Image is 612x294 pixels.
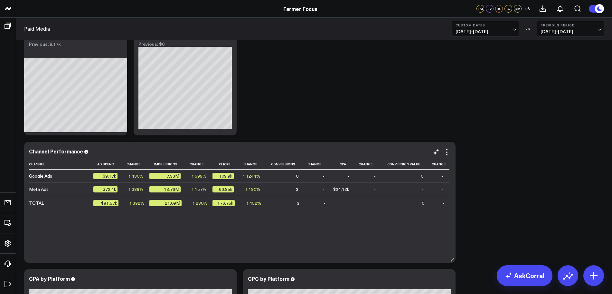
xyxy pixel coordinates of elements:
[29,159,93,170] th: Channel
[129,200,145,206] div: ↑ 392%
[138,42,232,47] div: Previous: $0
[323,173,325,179] div: -
[29,42,122,47] div: Previous: 8.17k
[486,5,494,13] div: EV
[138,28,177,40] div: $27.19k
[193,200,208,206] div: ↑ 230%
[149,173,181,179] div: 7.33M
[514,5,522,13] div: DM
[541,29,600,34] span: [DATE] - [DATE]
[192,173,207,179] div: ↑ 599%
[452,21,519,36] button: Custom Dates[DATE]-[DATE]
[374,173,376,179] div: -
[283,5,317,12] a: Farmer Focus
[422,186,423,192] div: -
[128,186,144,192] div: ↑ 388%
[330,159,355,170] th: Cpa
[29,275,70,282] div: CPA by Platform
[123,159,149,170] th: Change
[266,159,304,170] th: Conversions
[443,200,445,206] div: -
[296,186,298,192] div: 3
[248,275,289,282] div: CPC by Platform
[497,265,552,286] a: AskCorral
[149,200,182,206] div: 21.09M
[29,28,61,40] div: 109.9k
[93,173,118,179] div: $9.17k
[149,186,181,192] div: 13.76M
[537,21,604,36] button: Previous Period[DATE]-[DATE]
[524,6,530,11] span: + 6
[442,186,444,192] div: -
[429,159,449,170] th: Change
[421,173,423,179] div: 0
[212,200,234,206] div: 176.75k
[297,200,299,206] div: 3
[456,29,515,34] span: [DATE] - [DATE]
[504,5,512,13] div: JG
[523,5,531,13] button: +6
[212,173,233,179] div: 109.9k
[192,186,207,192] div: ↑ 157%
[240,159,266,170] th: Change
[355,159,381,170] th: Change
[476,5,484,13] div: LM
[93,159,123,170] th: Ad Spend
[245,186,260,192] div: ↑ 180%
[243,173,260,179] div: ↑ 1244%
[522,27,534,31] div: VS
[442,173,444,179] div: -
[456,23,515,27] b: Custom Dates
[93,200,118,206] div: $81.57k
[304,159,330,170] th: Change
[29,173,52,179] div: Google Ads
[324,200,325,206] div: -
[212,159,239,170] th: Clicks
[24,25,50,32] a: Paid Media
[296,173,298,179] div: 0
[93,186,118,192] div: $72.4k
[29,186,49,192] div: Meta Ads
[323,186,325,192] div: -
[128,173,144,179] div: ↑ 430%
[149,159,186,170] th: Impressions
[186,159,212,170] th: Change
[495,5,503,13] div: RG
[246,200,261,206] div: ↑ 452%
[212,186,233,192] div: 66.85k
[348,173,349,179] div: -
[374,186,376,192] div: -
[422,200,424,206] div: 0
[333,186,349,192] div: $24.12k
[29,200,44,206] div: TOTAL
[541,23,600,27] b: Previous Period
[29,148,83,155] div: Channel Performance
[381,159,429,170] th: Conversion Value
